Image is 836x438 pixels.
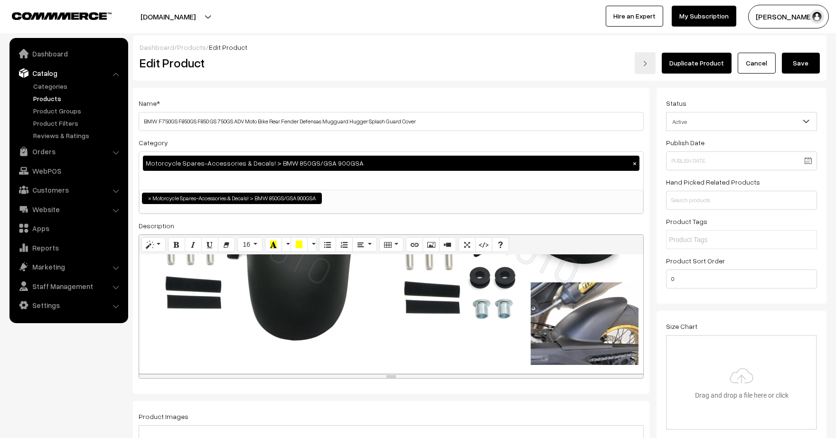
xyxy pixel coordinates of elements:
[148,194,151,203] span: ×
[738,53,776,74] a: Cancel
[140,42,820,52] div: / /
[642,61,648,66] img: right-arrow.png
[459,237,476,252] button: Full Screen
[201,237,218,252] button: Underline (CTRL+U)
[177,43,206,51] a: Products
[810,9,824,24] img: user
[291,237,308,252] button: Background Color
[666,216,707,226] label: Product Tags
[140,43,174,51] a: Dashboard
[307,237,317,252] button: More Color
[12,239,125,256] a: Reports
[218,237,235,252] button: Remove Font Style (CTRL+\)
[782,53,820,74] button: Save
[12,258,125,275] a: Marketing
[748,5,829,28] button: [PERSON_NAME]
[142,193,322,204] li: Motorcycle Spares-Accessories & Decals! > BMW 850GS/GSA 900GSA
[423,237,440,252] button: Picture
[352,237,376,252] button: Paragraph
[672,6,736,27] a: My Subscription
[139,112,644,131] input: Name
[31,118,125,128] a: Product Filters
[237,237,263,252] button: Font Size
[12,12,112,19] img: COMMMERCE
[667,113,817,130] span: Active
[107,5,229,28] button: [DOMAIN_NAME]
[666,321,697,331] label: Size Chart
[666,177,760,187] label: Hand Picked Related Products
[666,256,725,266] label: Product Sort Order
[630,159,639,168] button: ×
[185,237,202,252] button: Italic (CTRL+I)
[666,138,704,148] label: Publish Date
[12,9,95,21] a: COMMMERCE
[406,237,423,252] button: Link (CTRL+K)
[666,191,817,210] input: Search products
[282,237,291,252] button: More Color
[139,411,188,421] label: Product Images
[666,98,686,108] label: Status
[143,156,639,171] div: Motorcycle Spares-Accessories & Decals! > BMW 850GS/GSA 900GSA
[243,241,250,248] span: 16
[168,237,185,252] button: Bold (CTRL+B)
[12,143,125,160] a: Orders
[666,112,817,131] span: Active
[475,237,492,252] button: Code View
[666,270,817,289] input: Enter Number
[31,93,125,103] a: Products
[141,237,166,252] button: Style
[379,237,404,252] button: Table
[669,235,752,245] input: Product Tags
[12,162,125,179] a: WebPOS
[140,56,415,70] h2: Edit Product
[12,45,125,62] a: Dashboard
[31,106,125,116] a: Product Groups
[139,221,174,231] label: Description
[336,237,353,252] button: Ordered list (CTRL+SHIFT+NUM8)
[12,220,125,237] a: Apps
[31,130,125,140] a: Reviews & Ratings
[139,98,160,108] label: Name
[265,237,282,252] button: Recent Color
[319,237,336,252] button: Unordered list (CTRL+SHIFT+NUM7)
[12,297,125,314] a: Settings
[666,151,817,170] input: Publish Date
[12,181,125,198] a: Customers
[31,81,125,91] a: Categories
[139,138,168,148] label: Category
[209,43,247,51] span: Edit Product
[12,201,125,218] a: Website
[139,374,643,378] div: resize
[662,53,732,74] a: Duplicate Product
[12,278,125,295] a: Staff Management
[12,65,125,82] a: Catalog
[492,237,509,252] button: Help
[439,237,456,252] button: Video
[606,6,663,27] a: Hire an Expert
